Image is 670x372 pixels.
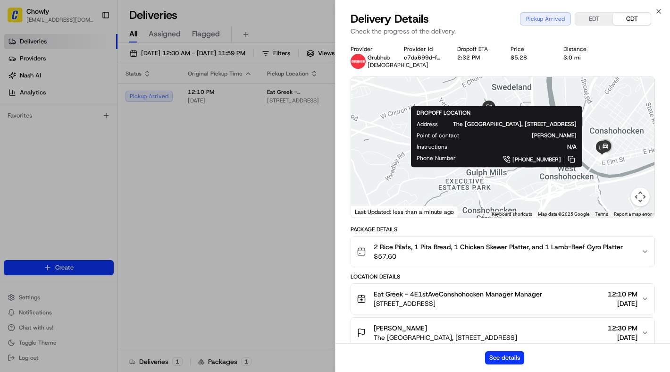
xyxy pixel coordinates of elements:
[511,45,549,53] div: Price
[608,333,637,342] span: [DATE]
[6,133,76,150] a: 📗Knowledge Base
[492,211,532,218] button: Keyboard shortcuts
[374,242,623,252] span: 2 Rice Pilafs, 1 Pita Bread, 1 Chicken Skewer Platter, and 1 Lamb-Beef Gyro Platter
[32,90,155,100] div: Start new chat
[351,226,655,233] div: Package Details
[614,211,652,217] a: Report a map error
[374,323,427,333] span: [PERSON_NAME]
[89,137,151,146] span: API Documentation
[457,45,495,53] div: Dropoff ETA
[351,318,654,348] button: [PERSON_NAME]The [GEOGRAPHIC_DATA], [STREET_ADDRESS]12:30 PM[DATE]
[417,120,438,128] span: Address
[160,93,172,104] button: Start new chat
[462,143,577,151] span: N/A
[598,151,608,161] div: 4
[474,132,577,139] span: [PERSON_NAME]
[538,211,589,217] span: Map data ©2025 Google
[613,13,651,25] button: CDT
[351,26,655,36] p: Check the progress of the delivery.
[417,154,456,162] span: Phone Number
[374,289,542,299] span: Eat Greek - 4E1stAveConshohocken Manager Manager
[595,211,608,217] a: Terms (opens in new tab)
[417,109,470,117] span: DROPOFF LOCATION
[9,138,17,145] div: 📗
[485,351,524,364] button: See details
[471,154,577,165] a: [PHONE_NUMBER]
[67,160,114,167] a: Powered byPylon
[404,45,442,53] div: Provider Id
[368,54,390,61] span: Grubhub
[631,187,650,206] button: Map camera controls
[351,206,458,218] div: Last Updated: less than a minute ago
[351,237,654,267] button: 2 Rice Pilafs, 1 Pita Bread, 1 Chicken Skewer Platter, and 1 Lamb-Beef Gyro Platter$57.60
[9,38,172,53] p: Welcome 👋
[457,54,495,61] div: 2:32 PM
[417,132,459,139] span: Point of contact
[351,11,429,26] span: Delivery Details
[374,333,517,342] span: The [GEOGRAPHIC_DATA], [STREET_ADDRESS]
[374,299,542,308] span: [STREET_ADDRESS]
[351,284,654,314] button: Eat Greek - 4E1stAveConshohocken Manager Manager[STREET_ADDRESS]12:10 PM[DATE]
[368,61,428,69] span: [DEMOGRAPHIC_DATA]
[351,45,389,53] div: Provider
[563,54,602,61] div: 3.0 mi
[32,100,119,107] div: We're available if you need us!
[351,54,366,69] img: 5e692f75ce7d37001a5d71f1
[512,156,561,163] span: [PHONE_NUMBER]
[453,120,577,128] span: The [GEOGRAPHIC_DATA], [STREET_ADDRESS]
[608,323,637,333] span: 12:30 PM
[563,45,602,53] div: Distance
[608,299,637,308] span: [DATE]
[575,13,613,25] button: EDT
[511,54,549,61] div: $5.28
[9,90,26,107] img: 1736555255976-a54dd68f-1ca7-489b-9aae-adbdc363a1c4
[76,133,155,150] a: 💻API Documentation
[374,252,623,261] span: $57.60
[417,143,447,151] span: Instructions
[94,160,114,167] span: Pylon
[25,61,156,71] input: Clear
[9,9,28,28] img: Nash
[353,205,385,218] img: Google
[351,273,655,280] div: Location Details
[404,54,442,61] button: c7da699d-f118-5ddb-9503-2ba3d42d0a8a
[353,205,385,218] a: Open this area in Google Maps (opens a new window)
[19,137,72,146] span: Knowledge Base
[608,289,637,299] span: 12:10 PM
[80,138,87,145] div: 💻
